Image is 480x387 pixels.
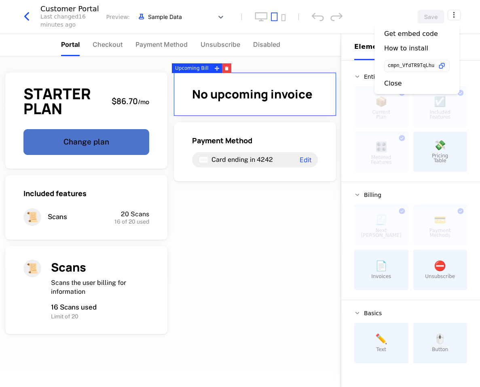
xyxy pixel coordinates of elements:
button: Change plan [23,129,149,155]
div: Select action [374,23,459,94]
div: How to install [384,44,428,52]
i: visa [199,155,208,165]
div: Close [384,79,402,88]
button: cmpn_VfdTR9TqLhu [384,60,450,72]
span: Included features [23,188,87,198]
span: STARTER PLAN [23,86,105,116]
span: Payment Method [192,136,252,145]
span: Limit of 20 [51,313,78,320]
span: No upcoming invoice [192,86,313,102]
span: 📜 [23,259,41,277]
span: 16 Scans used [51,303,97,311]
sub: / mo [138,98,149,106]
div: Get embed code [384,30,438,38]
span: Scans the user billing for information [51,279,126,295]
span: Scans [48,212,67,222]
span: 20 Scans [121,210,149,218]
span: cmpn_VfdTR9TqLhu [388,63,434,68]
span: Scans [51,259,86,275]
span: $86.70 [112,96,138,107]
span: Card ending in [211,156,255,163]
span: 4242 [257,156,273,163]
span: 16 of 20 used [114,219,149,224]
span: Edit [300,157,311,163]
span: 📜 [23,208,41,226]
